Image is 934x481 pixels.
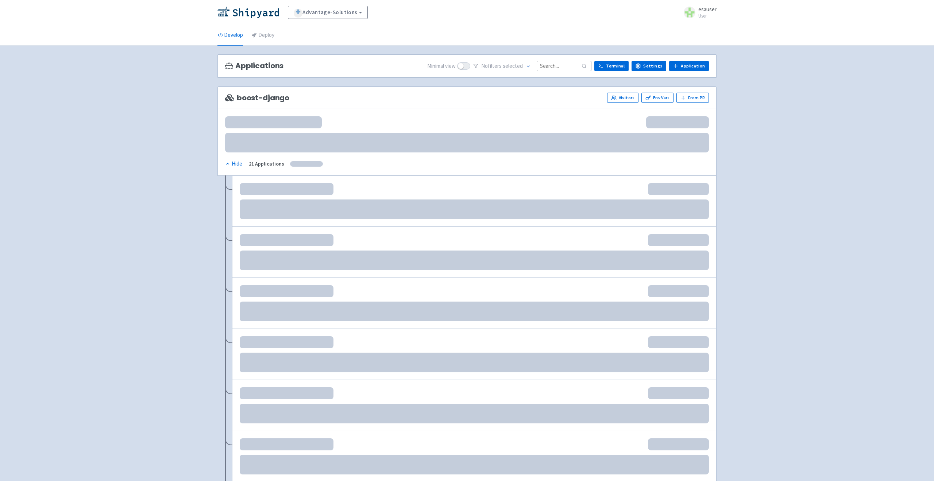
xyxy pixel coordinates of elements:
[288,6,368,19] a: Advantage-Solutions
[679,7,717,18] a: esauser User
[427,62,456,70] span: Minimal view
[641,93,674,103] a: Env Vars
[249,160,284,168] div: 21 Applications
[225,160,243,168] button: Hide
[607,93,638,103] a: Visitors
[698,13,717,18] small: User
[676,93,709,103] button: From PR
[225,94,289,102] span: boost-django
[503,62,523,69] span: selected
[698,6,717,13] span: esauser
[481,62,523,70] span: No filter s
[537,61,591,71] input: Search...
[217,7,279,18] img: Shipyard logo
[225,62,283,70] h3: Applications
[594,61,629,71] a: Terminal
[632,61,666,71] a: Settings
[217,25,243,46] a: Develop
[669,61,709,71] a: Application
[252,25,274,46] a: Deploy
[225,160,242,168] div: Hide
